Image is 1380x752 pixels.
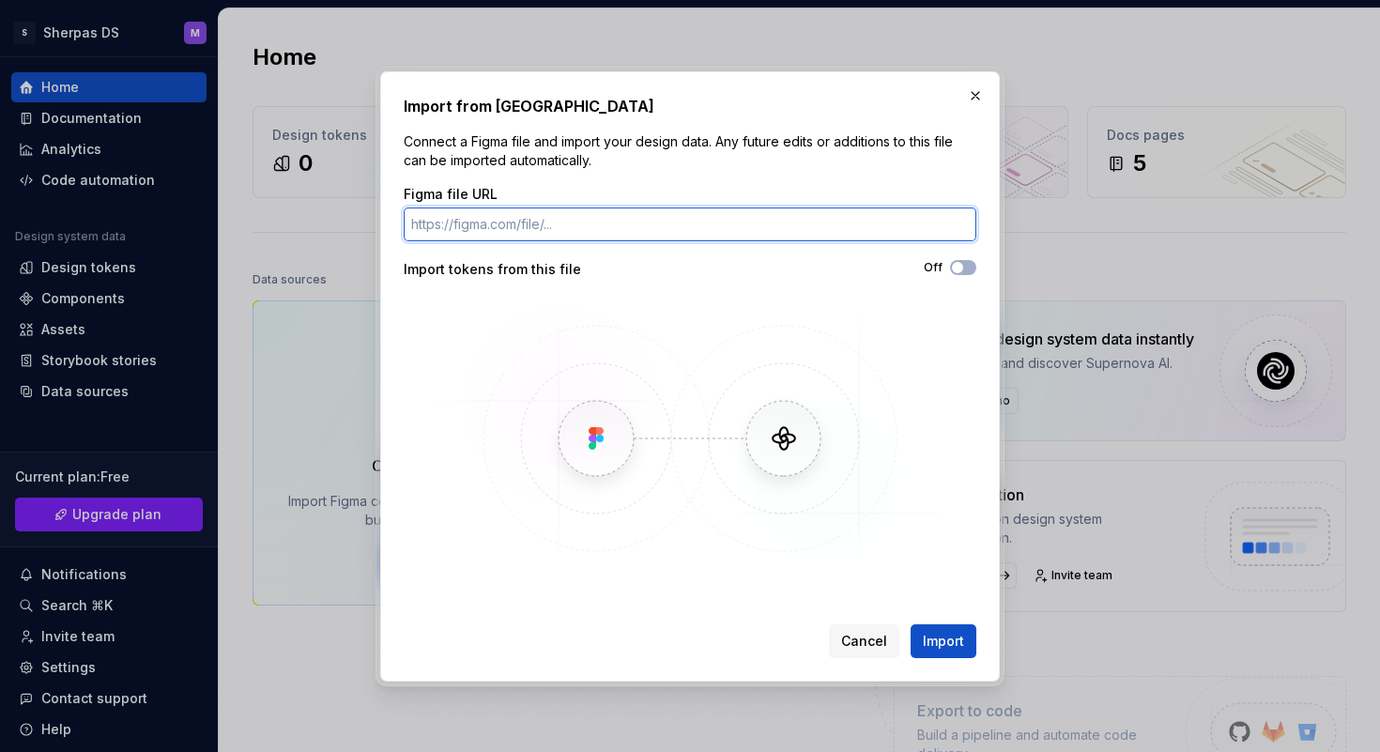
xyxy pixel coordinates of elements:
p: Connect a Figma file and import your design data. Any future edits or additions to this file can ... [404,132,976,170]
h2: Import from [GEOGRAPHIC_DATA] [404,95,976,117]
span: Import [923,632,964,651]
button: Cancel [829,624,899,658]
input: https://figma.com/file/... [404,207,976,241]
label: Off [924,260,943,275]
label: Figma file URL [404,185,498,204]
span: Cancel [841,632,887,651]
div: Import tokens from this file [404,260,690,279]
button: Import [911,624,976,658]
